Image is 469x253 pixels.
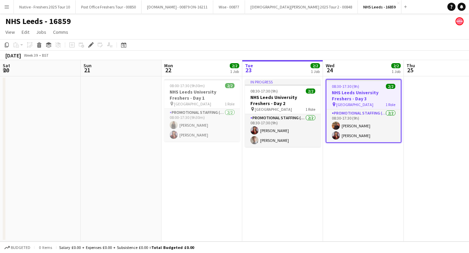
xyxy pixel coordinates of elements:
span: View [5,29,15,35]
span: 1 Role [225,101,234,106]
button: Budgeted [3,244,31,251]
span: 20 [2,66,10,74]
button: Post Office Freshers Tour - 00850 [76,0,142,14]
app-user-avatar: native Staffing [455,17,464,25]
span: 25 [405,66,415,74]
span: 1 Role [386,102,395,107]
span: 2/2 [311,63,320,68]
app-card-role: Promotional Staffing (Brand Ambassadors)2/208:30-17:30 (9h)[PERSON_NAME][PERSON_NAME] [326,109,401,142]
button: Native - Freshers 2025 Tour 10 [14,0,76,14]
app-card-role: Promotional Staffing (Brand Ambassadors)2/208:30-17:30 (9h)[PERSON_NAME][PERSON_NAME] [245,114,321,147]
span: 2/2 [391,63,401,68]
span: 2/2 [386,84,395,89]
span: 23 [244,66,253,74]
app-job-card: In progress08:30-17:30 (9h)2/2NHS Leeds University Freshers - Day 2 [GEOGRAPHIC_DATA]1 RolePromot... [245,79,321,147]
app-job-card: 08:00-17:30 (9h30m)2/2NHS Leeds University Freshers - Day 1 [GEOGRAPHIC_DATA]1 RolePromotional St... [164,79,240,142]
app-card-role: Promotional Staffing (Brand Ambassadors)2/208:00-17:30 (9h30m)[PERSON_NAME][PERSON_NAME] [164,109,240,142]
span: 1 Role [305,107,315,112]
div: 1 Job [392,69,400,74]
span: 21 [82,66,92,74]
span: Thu [406,62,415,69]
app-job-card: 08:30-17:30 (9h)2/2NHS Leeds University Freshers - Day 3 [GEOGRAPHIC_DATA]1 RolePromotional Staff... [326,79,401,143]
a: Jobs [33,28,49,36]
button: [DOMAIN_NAME] - 00879 ON-16211 [142,0,213,14]
a: View [3,28,18,36]
span: 24 [325,66,335,74]
span: Sun [83,62,92,69]
h3: NHS Leeds University Freshers - Day 3 [326,90,401,102]
span: Budgeted [11,245,30,250]
span: 2/2 [306,88,315,94]
div: In progress [245,79,321,84]
button: Wise - 00877 [213,0,245,14]
span: [GEOGRAPHIC_DATA] [255,107,292,112]
span: Jobs [36,29,46,35]
span: Edit [22,29,29,35]
span: 08:30-17:30 (9h) [332,84,359,89]
a: Comms [50,28,71,36]
span: 2/2 [225,83,234,88]
span: Mon [164,62,173,69]
span: 2/2 [230,63,239,68]
span: Tue [245,62,253,69]
span: Wed [326,62,335,69]
h3: NHS Leeds University Freshers - Day 1 [164,89,240,101]
span: Sat [3,62,10,69]
a: Edit [19,28,32,36]
div: [DATE] [5,52,21,59]
span: Comms [53,29,68,35]
h3: NHS Leeds University Freshers - Day 2 [245,94,321,106]
span: [GEOGRAPHIC_DATA] [336,102,373,107]
span: Week 39 [22,53,39,58]
div: 1 Job [230,69,239,74]
div: BST [42,53,49,58]
button: [DEMOGRAPHIC_DATA][PERSON_NAME] 2025 Tour 2 - 00848 [245,0,358,14]
div: 1 Job [311,69,320,74]
span: 0 items [37,245,53,250]
span: 22 [163,66,173,74]
div: Salary £0.00 + Expenses £0.00 + Subsistence £0.00 = [59,245,194,250]
span: [GEOGRAPHIC_DATA] [174,101,211,106]
h1: NHS Leeds - 16859 [5,16,71,26]
span: 08:30-17:30 (9h) [250,88,278,94]
span: 08:00-17:30 (9h30m) [170,83,205,88]
span: Total Budgeted £0.00 [151,245,194,250]
button: NHS Leeds - 16859 [358,0,401,14]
